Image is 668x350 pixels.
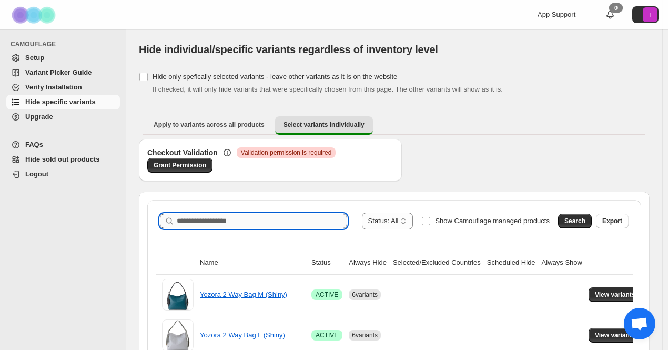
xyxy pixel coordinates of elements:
th: Name [197,251,308,275]
span: Avatar with initials T [643,7,657,22]
a: FAQs [6,137,120,152]
th: Status [308,251,346,275]
span: View variants [595,291,635,299]
span: Hide specific variants [25,98,96,106]
span: Validation permission is required [241,148,332,157]
a: Grant Permission [147,158,212,173]
span: View variants [595,331,635,339]
a: Upgrade [6,109,120,124]
span: Setup [25,54,44,62]
span: Select variants individually [284,121,365,129]
span: Variant Picker Guide [25,68,92,76]
text: T [649,12,652,18]
th: Always Show [539,251,585,275]
span: Hide only spefically selected variants - leave other variants as it is on the website [153,73,397,81]
span: Search [564,217,585,225]
button: Search [558,214,592,228]
span: Show Camouflage managed products [435,217,550,225]
span: Grant Permission [154,161,206,169]
a: Hide specific variants [6,95,120,109]
a: Setup [6,51,120,65]
span: 6 variants [352,332,378,339]
button: Select variants individually [275,116,373,135]
img: Camouflage [8,1,61,29]
th: Always Hide [346,251,390,275]
span: Hide sold out products [25,155,100,163]
div: 0 [609,3,623,13]
span: Export [602,217,622,225]
span: Upgrade [25,113,53,121]
span: If checked, it will only hide variants that were specifically chosen from this page. The other va... [153,85,503,93]
span: Verify Installation [25,83,82,91]
a: Verify Installation [6,80,120,95]
span: ACTIVE [316,331,338,339]
span: Apply to variants across all products [154,121,265,129]
div: チャットを開く [624,308,655,339]
button: Apply to variants across all products [145,116,273,133]
a: Yozora 2 Way Bag M (Shiny) [200,291,287,298]
span: CAMOUFLAGE [11,40,121,48]
a: Yozora 2 Way Bag L (Shiny) [200,331,285,339]
a: 0 [605,9,615,20]
span: ACTIVE [316,291,338,299]
button: View variants [589,287,642,302]
a: Logout [6,167,120,182]
span: 6 variants [352,291,378,298]
span: Hide individual/specific variants regardless of inventory level [139,44,438,55]
img: Yozora 2 Way Bag M (Shiny) [162,279,194,311]
span: Logout [25,170,48,178]
button: Export [596,214,629,228]
th: Selected/Excluded Countries [390,251,484,275]
span: App Support [538,11,575,18]
a: Hide sold out products [6,152,120,167]
a: Variant Picker Guide [6,65,120,80]
button: Avatar with initials T [632,6,659,23]
th: Scheduled Hide [484,251,539,275]
h3: Checkout Validation [147,147,218,158]
span: FAQs [25,141,43,148]
button: View variants [589,328,642,343]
